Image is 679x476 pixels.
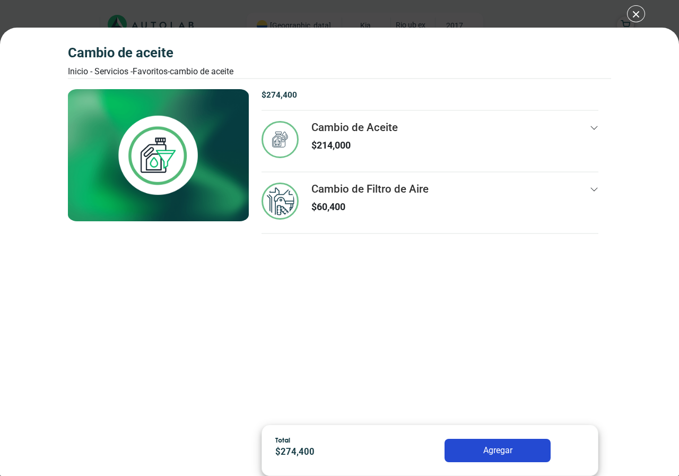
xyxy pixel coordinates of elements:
p: $ 214,000 [311,139,398,153]
img: cambio_de_aceite-v3.svg [262,121,299,158]
button: Agregar [445,439,551,462]
p: $ 274,400 [262,89,598,101]
h3: Cambio de Aceite [68,45,233,61]
h3: Cambio de Filtro de Aire [311,183,429,196]
span: Total [275,436,290,444]
div: Inicio - Servicios - Favoritos - [68,65,233,78]
p: $ 60,400 [311,200,429,214]
img: mantenimiento_general-v3.svg [262,183,299,220]
font: Cambio de Aceite [170,66,233,76]
p: $ 274,400 [275,446,395,459]
h3: Cambio de Aceite [311,121,398,134]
